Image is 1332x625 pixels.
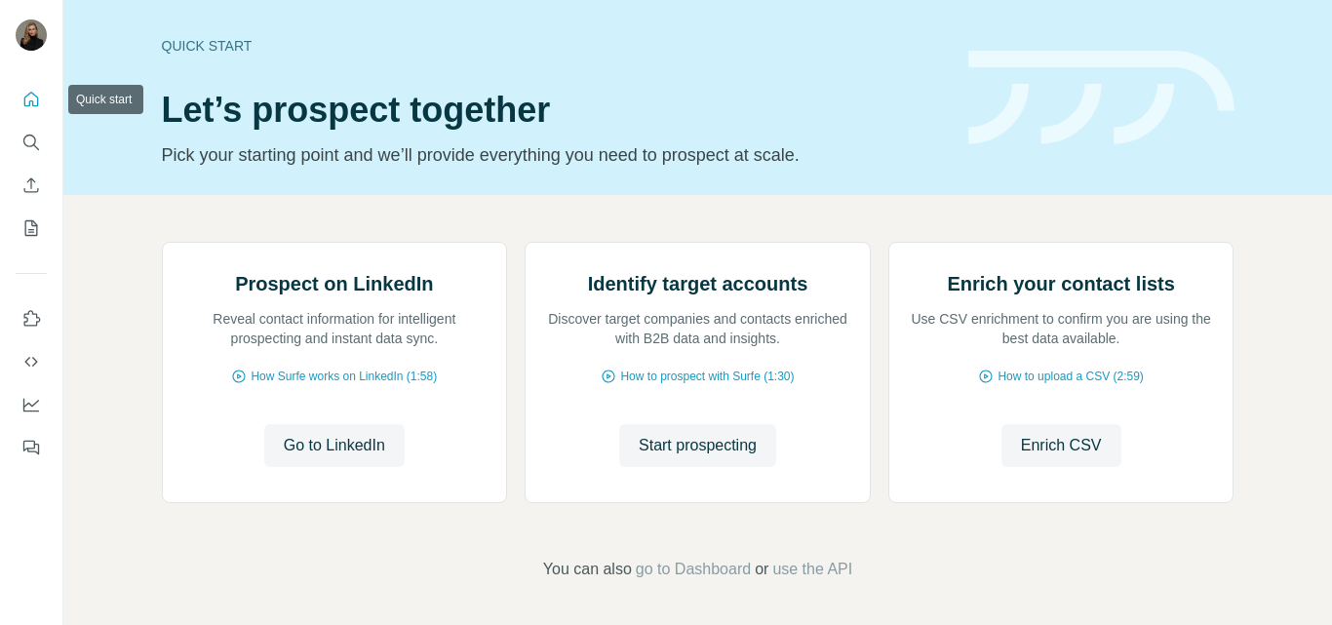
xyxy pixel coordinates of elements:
h1: Let’s prospect together [162,91,945,130]
p: Pick your starting point and we’ll provide everything you need to prospect at scale. [162,141,945,169]
span: How to upload a CSV (2:59) [998,368,1143,385]
h2: Identify target accounts [588,270,808,297]
button: Start prospecting [619,424,776,467]
button: My lists [16,211,47,246]
p: Reveal contact information for intelligent prospecting and instant data sync. [182,309,488,348]
span: Go to LinkedIn [284,434,385,457]
img: Avatar [16,20,47,51]
p: Use CSV enrichment to confirm you are using the best data available. [909,309,1214,348]
button: use the API [772,558,852,581]
h2: Enrich your contact lists [947,270,1174,297]
button: Enrich CSV [1001,424,1121,467]
h2: Prospect on LinkedIn [235,270,433,297]
button: Enrich CSV [16,168,47,203]
button: Search [16,125,47,160]
span: or [755,558,768,581]
p: Discover target companies and contacts enriched with B2B data and insights. [545,309,850,348]
span: How Surfe works on LinkedIn (1:58) [251,368,437,385]
button: Use Surfe on LinkedIn [16,301,47,336]
span: Enrich CSV [1021,434,1102,457]
span: Start prospecting [639,434,757,457]
button: go to Dashboard [636,558,751,581]
button: Quick start [16,82,47,117]
button: Use Surfe API [16,344,47,379]
button: Feedback [16,430,47,465]
img: banner [968,51,1234,145]
div: Quick start [162,36,945,56]
button: Go to LinkedIn [264,424,405,467]
span: How to prospect with Surfe (1:30) [620,368,794,385]
button: Dashboard [16,387,47,422]
span: You can also [543,558,632,581]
